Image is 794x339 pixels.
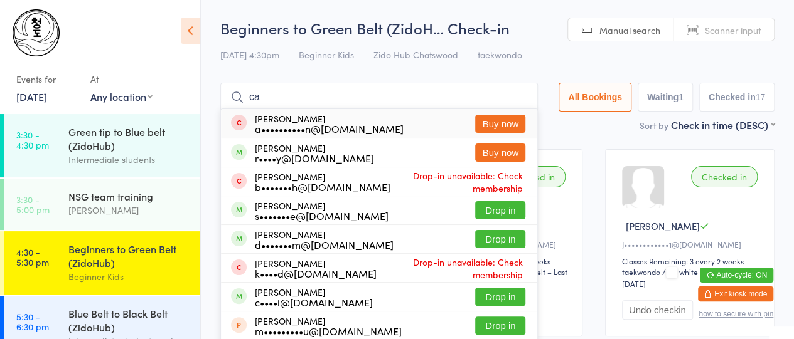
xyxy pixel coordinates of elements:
div: 1 [679,92,684,102]
div: Checked in [691,166,758,187]
span: taekwondo [478,48,522,61]
a: [DATE] [16,90,47,103]
a: 4:30 -5:30 pmBeginners to Green Belt (ZidoHub)Beginner Kids [4,231,200,295]
button: Drop in [475,316,525,335]
time: 5:30 - 6:30 pm [16,311,49,331]
button: Buy now [475,143,525,162]
a: 3:30 -4:30 pmGreen tip to Blue belt (ZidoHub)Intermediate students [4,114,200,177]
span: / white – Last Grading [DATE] [622,266,750,289]
div: [PERSON_NAME] [255,172,390,192]
div: Events for [16,69,78,90]
div: [PERSON_NAME] [255,229,394,249]
div: taekwondo [622,266,660,277]
button: Waiting1 [638,83,693,112]
button: Undo checkin [622,300,693,320]
button: Drop in [475,288,525,306]
button: how to secure with pin [699,310,773,318]
div: [PERSON_NAME] [255,143,374,163]
a: 3:30 -5:00 pmNSG team training[PERSON_NAME] [4,179,200,230]
div: [PERSON_NAME] [255,201,389,221]
span: [DATE] 4:30pm [220,48,279,61]
span: Drop-in unavailable: Check membership [377,253,525,284]
div: Check in time (DESC) [671,118,775,132]
img: Chungdo Taekwondo [13,9,60,56]
input: Search [220,83,538,112]
div: [PERSON_NAME] [255,113,404,133]
button: Buy now [475,115,525,133]
div: b•••••••h@[DOMAIN_NAME] [255,182,390,192]
div: c••••i@[DOMAIN_NAME] [255,297,373,307]
div: J••••••••••••1@[DOMAIN_NAME] [622,239,761,249]
button: Exit kiosk mode [698,286,773,301]
time: 4:30 - 5:30 pm [16,247,49,267]
time: 3:30 - 5:00 pm [16,194,50,214]
button: Checked in17 [699,83,775,112]
div: Beginner Kids [68,269,190,284]
div: 17 [755,92,765,102]
div: NSG team training [68,189,190,203]
div: r••••y@[DOMAIN_NAME] [255,153,374,163]
div: Any location [90,90,153,103]
span: Manual search [599,24,660,36]
div: At [90,69,153,90]
div: Blue Belt to Black Belt (ZidoHub) [68,306,190,334]
div: a••••••••••n@[DOMAIN_NAME] [255,123,404,133]
span: Zido Hub Chatswood [373,48,458,61]
h2: Beginners to Green Belt (ZidoH… Check-in [220,18,775,38]
div: [PERSON_NAME] [255,287,373,307]
button: Drop in [475,230,525,248]
span: Drop-in unavailable: Check membership [390,166,525,197]
span: [PERSON_NAME] [626,219,700,232]
div: Classes Remaining: 3 every 2 weeks [622,256,761,266]
div: k••••d@[DOMAIN_NAME] [255,268,377,278]
time: 3:30 - 4:30 pm [16,130,49,150]
div: [PERSON_NAME] [255,258,377,278]
div: Beginners to Green Belt (ZidoHub) [68,242,190,269]
button: All Bookings [559,83,631,112]
button: Drop in [475,201,525,219]
label: Sort by [640,119,668,132]
div: [PERSON_NAME] [68,203,190,217]
span: Beginner Kids [299,48,354,61]
div: m•••••••••u@[DOMAIN_NAME] [255,326,402,336]
button: Auto-cycle: ON [700,268,773,283]
div: s•••••••e@[DOMAIN_NAME] [255,211,389,221]
div: Green tip to Blue belt (ZidoHub) [68,125,190,152]
div: Intermediate students [68,152,190,167]
div: d•••••••m@[DOMAIN_NAME] [255,239,394,249]
span: Scanner input [705,24,761,36]
div: [PERSON_NAME] [255,316,402,336]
